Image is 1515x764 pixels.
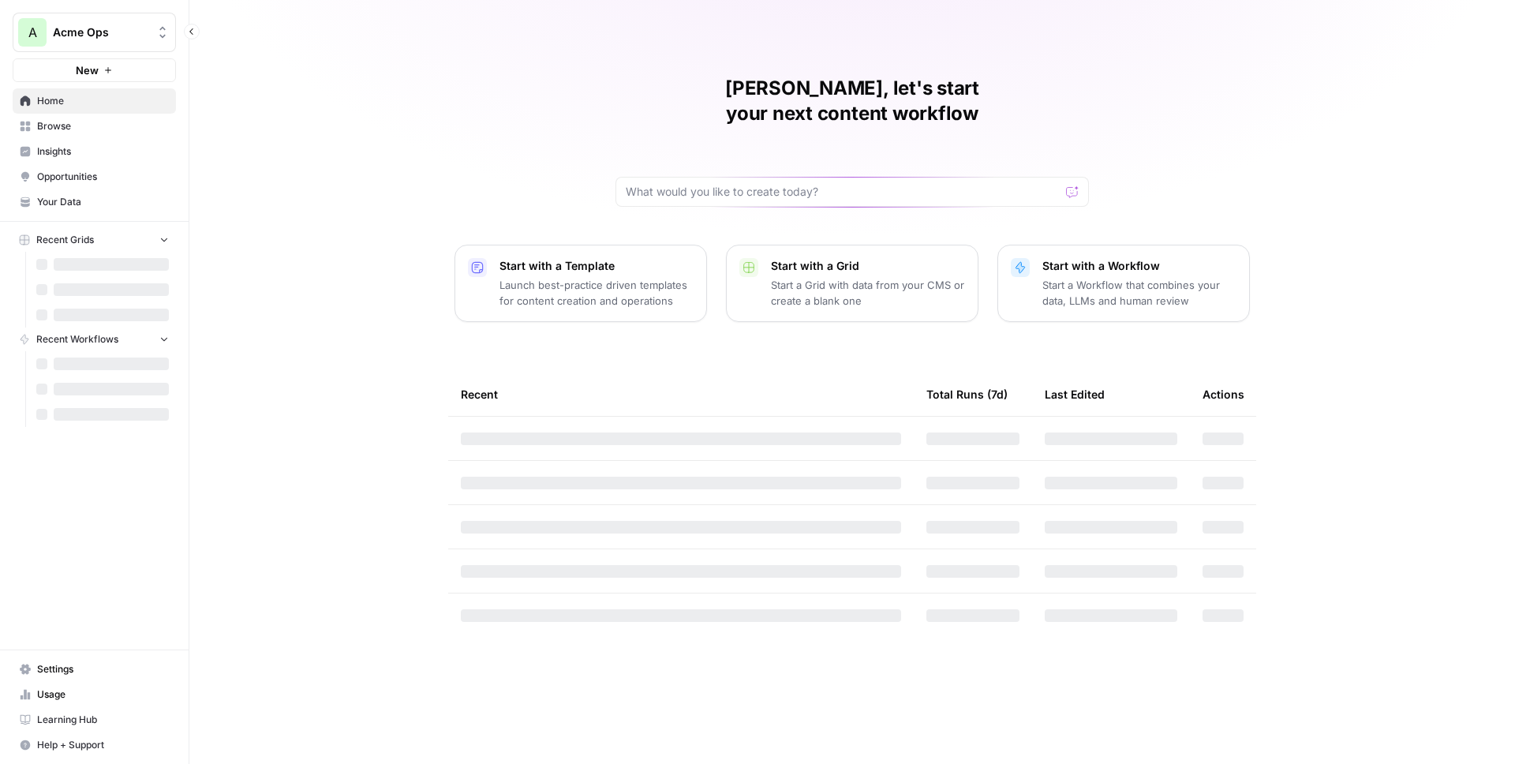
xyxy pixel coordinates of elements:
[37,687,169,702] span: Usage
[37,144,169,159] span: Insights
[615,76,1089,126] h1: [PERSON_NAME], let's start your next content workflow
[37,94,169,108] span: Home
[37,738,169,752] span: Help + Support
[926,373,1008,416] div: Total Runs (7d)
[37,119,169,133] span: Browse
[771,277,965,309] p: Start a Grid with data from your CMS or create a blank one
[76,62,99,78] span: New
[13,164,176,189] a: Opportunities
[13,707,176,732] a: Learning Hub
[13,88,176,114] a: Home
[37,195,169,209] span: Your Data
[13,58,176,82] button: New
[13,139,176,164] a: Insights
[1203,373,1244,416] div: Actions
[13,228,176,252] button: Recent Grids
[37,662,169,676] span: Settings
[37,713,169,727] span: Learning Hub
[1045,373,1105,416] div: Last Edited
[454,245,707,322] button: Start with a TemplateLaunch best-practice driven templates for content creation and operations
[499,277,694,309] p: Launch best-practice driven templates for content creation and operations
[36,233,94,247] span: Recent Grids
[53,24,148,40] span: Acme Ops
[13,189,176,215] a: Your Data
[997,245,1250,322] button: Start with a WorkflowStart a Workflow that combines your data, LLMs and human review
[36,332,118,346] span: Recent Workflows
[13,682,176,707] a: Usage
[28,23,37,42] span: A
[499,258,694,274] p: Start with a Template
[461,373,901,416] div: Recent
[726,245,978,322] button: Start with a GridStart a Grid with data from your CMS or create a blank one
[1042,258,1236,274] p: Start with a Workflow
[13,114,176,139] a: Browse
[13,657,176,682] a: Settings
[13,13,176,52] button: Workspace: Acme Ops
[13,732,176,758] button: Help + Support
[13,328,176,351] button: Recent Workflows
[626,184,1060,200] input: What would you like to create today?
[37,170,169,184] span: Opportunities
[1042,277,1236,309] p: Start a Workflow that combines your data, LLMs and human review
[771,258,965,274] p: Start with a Grid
